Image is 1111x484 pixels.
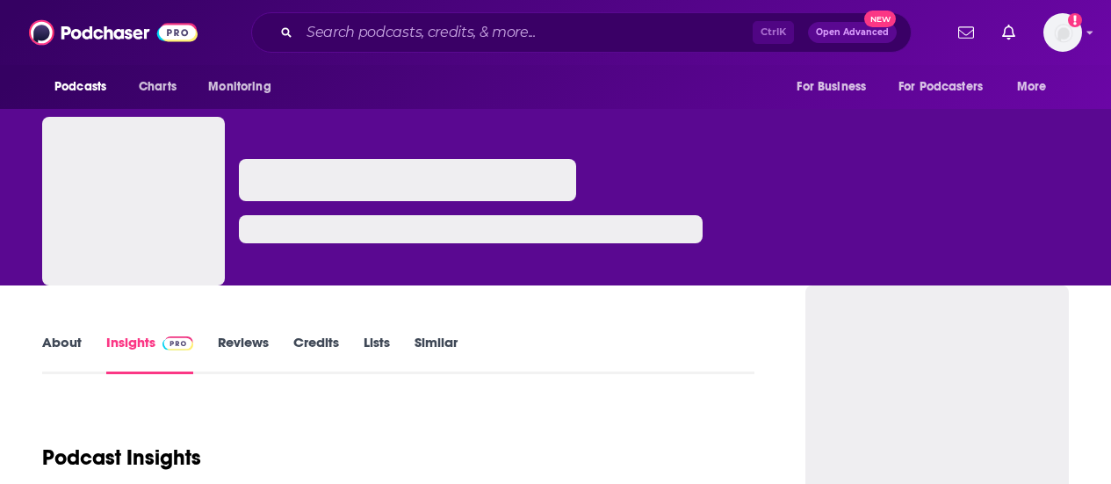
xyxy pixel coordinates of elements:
a: Credits [293,334,339,374]
button: open menu [887,70,1008,104]
span: Ctrl K [753,21,794,44]
a: Similar [415,334,458,374]
a: About [42,334,82,374]
button: Show profile menu [1043,13,1082,52]
span: Monitoring [208,75,271,99]
span: Charts [139,75,177,99]
a: Charts [127,70,187,104]
img: Podchaser Pro [162,336,193,350]
a: InsightsPodchaser Pro [106,334,193,374]
span: New [864,11,896,27]
span: More [1017,75,1047,99]
a: Show notifications dropdown [951,18,981,47]
span: For Podcasters [898,75,983,99]
button: Open AdvancedNew [808,22,897,43]
span: For Business [797,75,866,99]
span: Open Advanced [816,28,889,37]
div: Search podcasts, credits, & more... [251,12,912,53]
h1: Podcast Insights [42,444,201,471]
img: Podchaser - Follow, Share and Rate Podcasts [29,16,198,49]
button: open menu [1005,70,1069,104]
svg: Add a profile image [1068,13,1082,27]
button: open menu [196,70,293,104]
button: open menu [42,70,129,104]
a: Show notifications dropdown [995,18,1022,47]
span: Logged in as psamuelson01 [1043,13,1082,52]
span: Podcasts [54,75,106,99]
button: open menu [784,70,888,104]
input: Search podcasts, credits, & more... [299,18,753,47]
img: User Profile [1043,13,1082,52]
a: Lists [364,334,390,374]
a: Reviews [218,334,269,374]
